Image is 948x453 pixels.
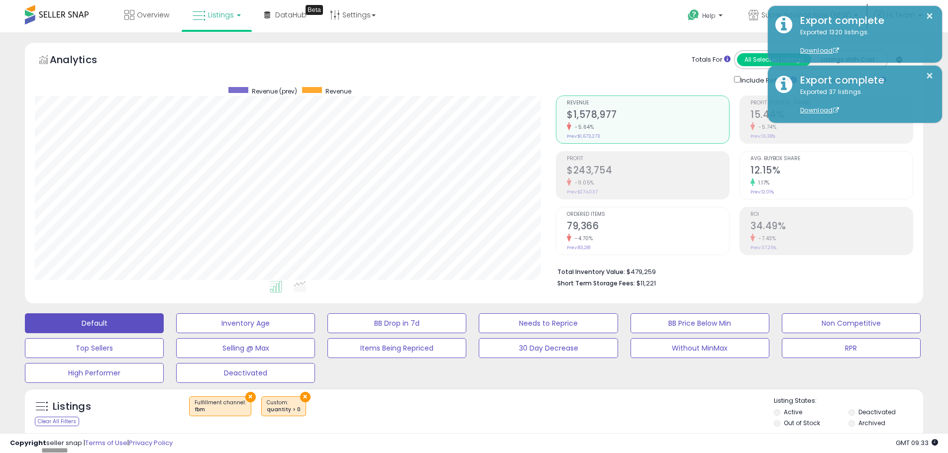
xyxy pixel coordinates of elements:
label: Out of Stock [784,419,820,427]
span: Ordered Items [567,212,729,217]
small: Prev: 12.01% [750,189,774,195]
strong: Copyright [10,438,46,448]
h5: Listings [53,400,91,414]
small: -5.64% [571,123,594,131]
div: Include Returns [727,74,809,86]
b: Total Inventory Value: [557,268,625,276]
small: -4.70% [571,235,593,242]
small: Prev: $274,037 [567,189,598,195]
button: Deactivated [176,363,315,383]
span: DataHub [275,10,307,20]
h2: 79,366 [567,220,729,234]
div: Export complete [793,13,935,28]
small: Prev: 37.26% [750,245,776,251]
button: BB Price Below Min [631,313,769,333]
div: Exported 1320 listings. [793,28,935,56]
span: Super Savings Now (NEW) [761,10,851,20]
button: × [926,10,934,22]
div: Exported 37 listings. [793,88,935,115]
span: Revenue [325,87,351,95]
span: Overview [137,10,169,20]
h2: 12.15% [750,165,913,178]
span: Revenue (prev) [252,87,297,95]
button: Needs to Reprice [479,313,618,333]
label: Archived [858,419,885,427]
h2: $1,578,977 [567,109,729,122]
button: 30 Day Decrease [479,338,618,358]
button: Items Being Repriced [327,338,466,358]
h2: 15.44% [750,109,913,122]
p: Listing States: [774,396,923,406]
div: Export complete [793,73,935,88]
span: $11,221 [636,278,656,288]
small: 1.17% [755,179,770,186]
a: Download [800,106,839,114]
small: Prev: 83,281 [567,245,591,251]
b: Short Term Storage Fees: [557,279,635,287]
h5: Analytics [50,53,116,69]
div: Tooltip anchor [306,5,323,15]
label: Active [784,408,802,416]
label: Deactivated [858,408,896,416]
button: BB Drop in 7d [327,313,466,333]
div: seller snap | | [10,439,173,448]
li: $479,259 [557,265,906,277]
button: All Selected Listings [737,53,811,66]
span: ROI [750,212,913,217]
span: Fulfillment channel : [195,399,246,414]
span: 2025-08-15 09:33 GMT [896,438,938,448]
span: Revenue [567,100,729,106]
button: Selling @ Max [176,338,315,358]
span: Profit [PERSON_NAME] [750,100,913,106]
small: -7.43% [755,235,776,242]
h2: 34.49% [750,220,913,234]
span: Avg. Buybox Share [750,156,913,162]
span: Profit [567,156,729,162]
div: Clear All Filters [35,417,79,426]
a: Download [800,46,839,55]
button: × [926,70,934,82]
a: Terms of Use [85,438,127,448]
div: fbm [195,406,246,413]
h2: $243,754 [567,165,729,178]
button: Top Sellers [25,338,164,358]
button: × [300,392,311,402]
a: Privacy Policy [129,438,173,448]
button: RPR [782,338,921,358]
div: quantity > 0 [267,406,301,413]
span: Help [702,11,716,20]
button: × [245,392,256,402]
small: Prev: $1,673,273 [567,133,600,139]
small: -11.05% [571,179,594,186]
div: Totals For [692,55,731,65]
small: -5.74% [755,123,776,131]
span: Custom: [267,399,301,414]
small: Prev: 16.38% [750,133,775,139]
button: Inventory Age [176,313,315,333]
button: Without MinMax [631,338,769,358]
a: Help [680,1,733,32]
button: High Performer [25,363,164,383]
i: Get Help [687,9,700,21]
span: Listings [208,10,234,20]
button: Default [25,313,164,333]
button: Non Competitive [782,313,921,333]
